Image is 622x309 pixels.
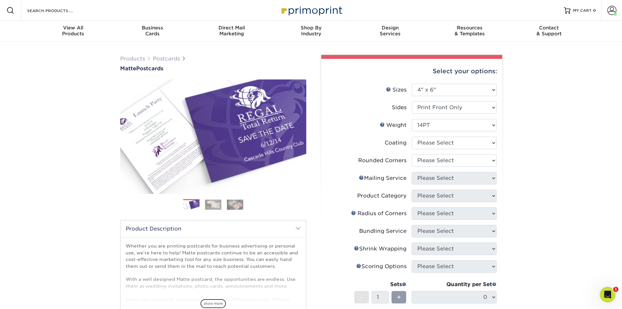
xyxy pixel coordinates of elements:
div: Product Category [357,192,407,200]
span: Resources [430,25,509,31]
img: Postcards 02 [205,199,221,210]
a: Shop ByIndustry [271,21,351,42]
span: 1 [613,287,618,292]
div: Sizes [386,86,407,94]
div: Mailing Service [359,174,407,182]
a: View AllProducts [34,21,113,42]
div: Services [351,25,430,37]
div: Products [34,25,113,37]
div: Bundling Service [359,227,407,235]
div: & Support [509,25,589,37]
input: SEARCH PRODUCTS..... [26,7,90,14]
div: Shrink Wrapping [354,245,407,253]
h2: Product Description [120,220,306,237]
div: Rounded Corners [358,157,407,164]
div: Marketing [192,25,271,37]
div: & Templates [430,25,509,37]
a: Postcards [153,56,180,62]
h1: Postcards [120,65,306,72]
span: 0 [593,8,596,13]
div: Coating [385,139,407,147]
span: MY CART [573,8,592,13]
span: - [360,292,363,302]
div: Industry [271,25,351,37]
div: Quantity per Set [412,281,497,288]
span: View All [34,25,113,31]
a: BusinessCards [113,21,192,42]
a: Products [120,56,145,62]
span: + [397,292,401,302]
a: MattePostcards [120,65,306,72]
div: Select your options: [327,59,497,84]
img: Primoprint [279,3,344,17]
span: Matte [120,65,136,72]
a: DesignServices [351,21,430,42]
span: Business [113,25,192,31]
a: Resources& Templates [430,21,509,42]
div: Scoring Options [356,263,407,270]
img: Matte 01 [120,72,306,201]
span: Shop By [271,25,351,31]
iframe: Intercom live chat [600,287,615,302]
a: Direct MailMarketing [192,21,271,42]
img: Postcards 01 [183,199,199,211]
span: Contact [509,25,589,31]
div: Radius of Corners [351,210,407,217]
span: show more [200,299,226,308]
div: Cards [113,25,192,37]
div: Weight [380,121,407,129]
div: Sets [354,281,407,288]
div: Sides [392,104,407,112]
span: Direct Mail [192,25,271,31]
a: Contact& Support [509,21,589,42]
span: Design [351,25,430,31]
img: Postcards 03 [227,199,243,210]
